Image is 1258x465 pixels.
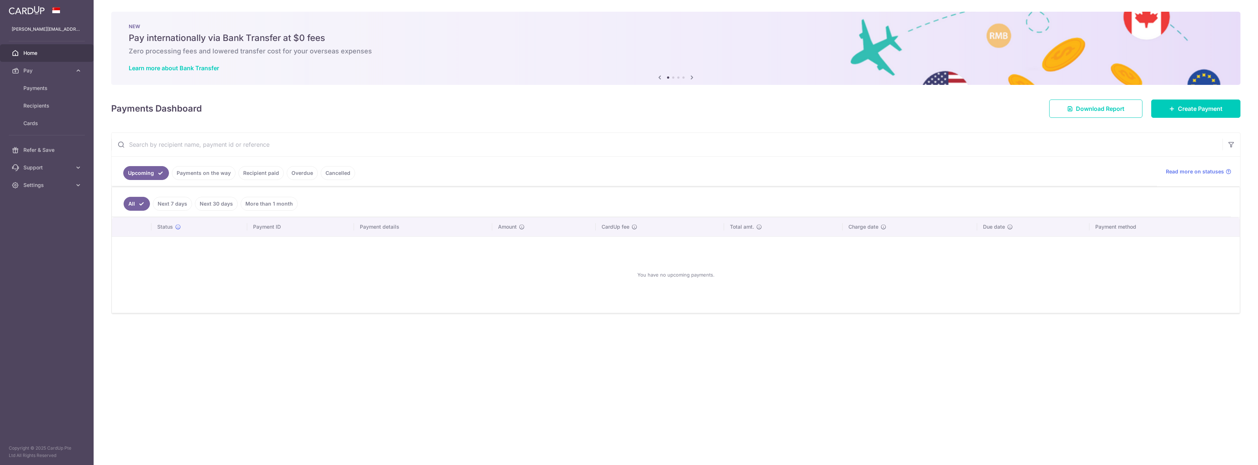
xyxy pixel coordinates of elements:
span: Support [23,164,72,171]
img: Bank transfer banner [111,12,1240,85]
a: All [124,197,150,211]
span: Total amt. [730,223,754,230]
a: Next 30 days [195,197,238,211]
span: Amount [498,223,517,230]
a: Download Report [1049,100,1142,118]
span: Due date [983,223,1005,230]
span: Payments [23,85,72,92]
span: Pay [23,67,72,74]
a: More than 1 month [241,197,298,211]
input: Search by recipient name, payment id or reference [112,133,1223,156]
p: [PERSON_NAME][EMAIL_ADDRESS][PERSON_NAME][DOMAIN_NAME] [12,26,82,33]
th: Payment ID [247,217,354,236]
span: Download Report [1076,104,1125,113]
span: Read more on statuses [1166,168,1224,175]
a: Upcoming [123,166,169,180]
img: CardUp [9,6,45,15]
span: Refer & Save [23,146,72,154]
span: Recipients [23,102,72,109]
span: Charge date [848,223,878,230]
a: Read more on statuses [1166,168,1231,175]
h4: Payments Dashboard [111,102,202,115]
a: Cancelled [321,166,355,180]
span: Settings [23,181,72,189]
div: You have no upcoming payments. [121,243,1231,307]
p: NEW [129,23,1223,29]
a: Recipient paid [238,166,284,180]
h6: Zero processing fees and lowered transfer cost for your overseas expenses [129,47,1223,56]
span: Cards [23,120,72,127]
a: Next 7 days [153,197,192,211]
span: Create Payment [1178,104,1223,113]
span: Status [157,223,173,230]
a: Overdue [287,166,318,180]
h5: Pay internationally via Bank Transfer at $0 fees [129,32,1223,44]
span: Home [23,49,72,57]
th: Payment details [354,217,492,236]
th: Payment method [1089,217,1240,236]
a: Payments on the way [172,166,236,180]
a: Learn more about Bank Transfer [129,64,219,72]
a: Create Payment [1151,100,1240,118]
span: CardUp fee [602,223,629,230]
